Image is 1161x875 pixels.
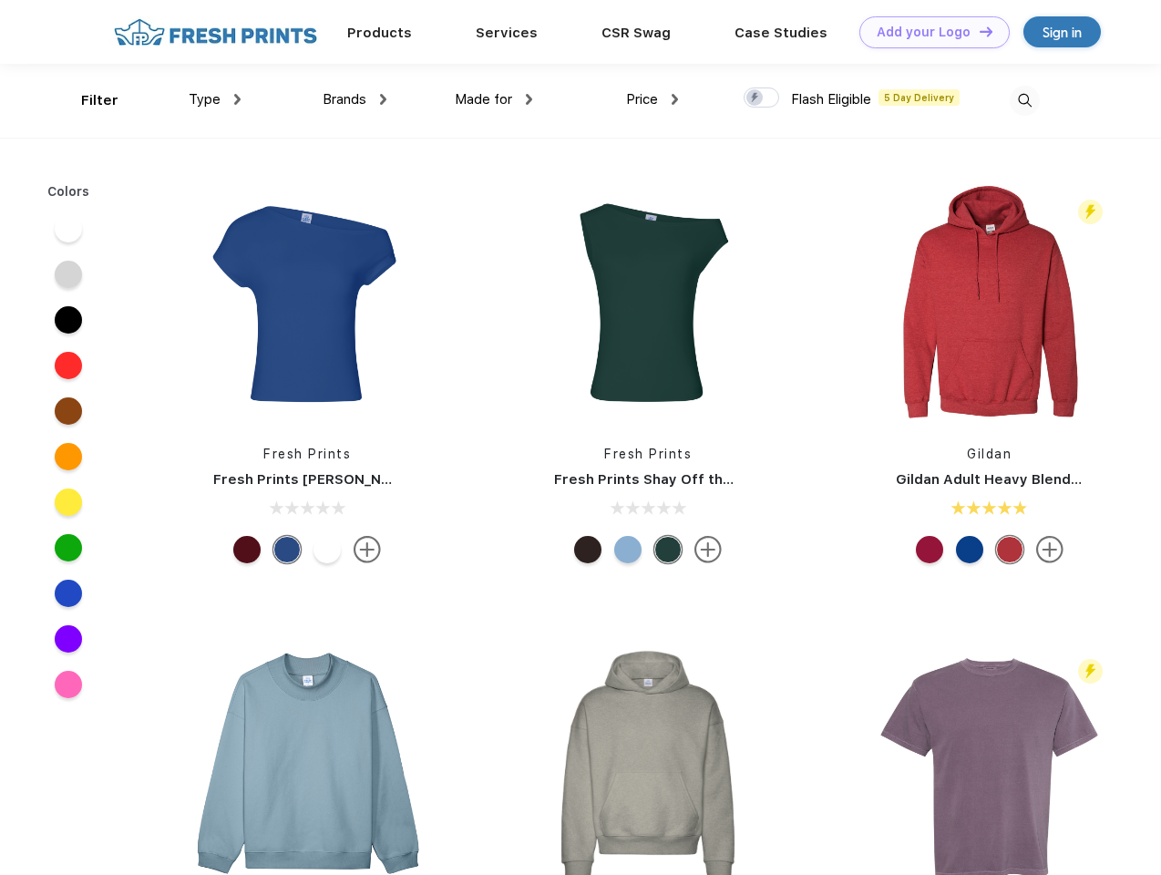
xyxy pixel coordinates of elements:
div: Green [654,536,682,563]
img: more.svg [1036,536,1063,563]
a: Services [476,25,538,41]
img: more.svg [354,536,381,563]
a: Fresh Prints [PERSON_NAME] Off the Shoulder Top [213,471,568,488]
img: flash_active_toggle.svg [1078,659,1103,684]
img: DT [980,26,992,36]
span: Brands [323,91,366,108]
a: Fresh Prints Shay Off the Shoulder Tank [554,471,835,488]
img: flash_active_toggle.svg [1078,200,1103,224]
div: Burgundy [233,536,261,563]
img: func=resize&h=266 [186,184,428,427]
a: Products [347,25,412,41]
a: CSR Swag [601,25,671,41]
div: Royal [956,536,983,563]
div: Add your Logo [877,25,971,40]
img: dropdown.png [380,94,386,105]
img: func=resize&h=266 [527,184,769,427]
img: dropdown.png [672,94,678,105]
div: Filter [81,90,118,111]
img: dropdown.png [234,94,241,105]
div: Hth Spt Scrlt Rd [996,536,1023,563]
div: Colors [34,182,104,201]
div: Brown [574,536,601,563]
a: Fresh Prints [263,447,351,461]
img: desktop_search.svg [1010,86,1040,116]
div: Light Blue [614,536,642,563]
div: Sign in [1043,22,1082,43]
span: Flash Eligible [791,91,871,108]
span: Made for [455,91,512,108]
a: Fresh Prints [604,447,692,461]
span: Type [189,91,221,108]
img: dropdown.png [526,94,532,105]
img: fo%20logo%202.webp [108,16,323,48]
a: Gildan [967,447,1012,461]
a: Sign in [1023,16,1101,47]
div: White [313,536,341,563]
div: True Blue [273,536,301,563]
span: Price [626,91,658,108]
img: func=resize&h=266 [868,184,1111,427]
span: 5 Day Delivery [878,89,960,106]
img: more.svg [694,536,722,563]
div: Antiq Cherry Red [916,536,943,563]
